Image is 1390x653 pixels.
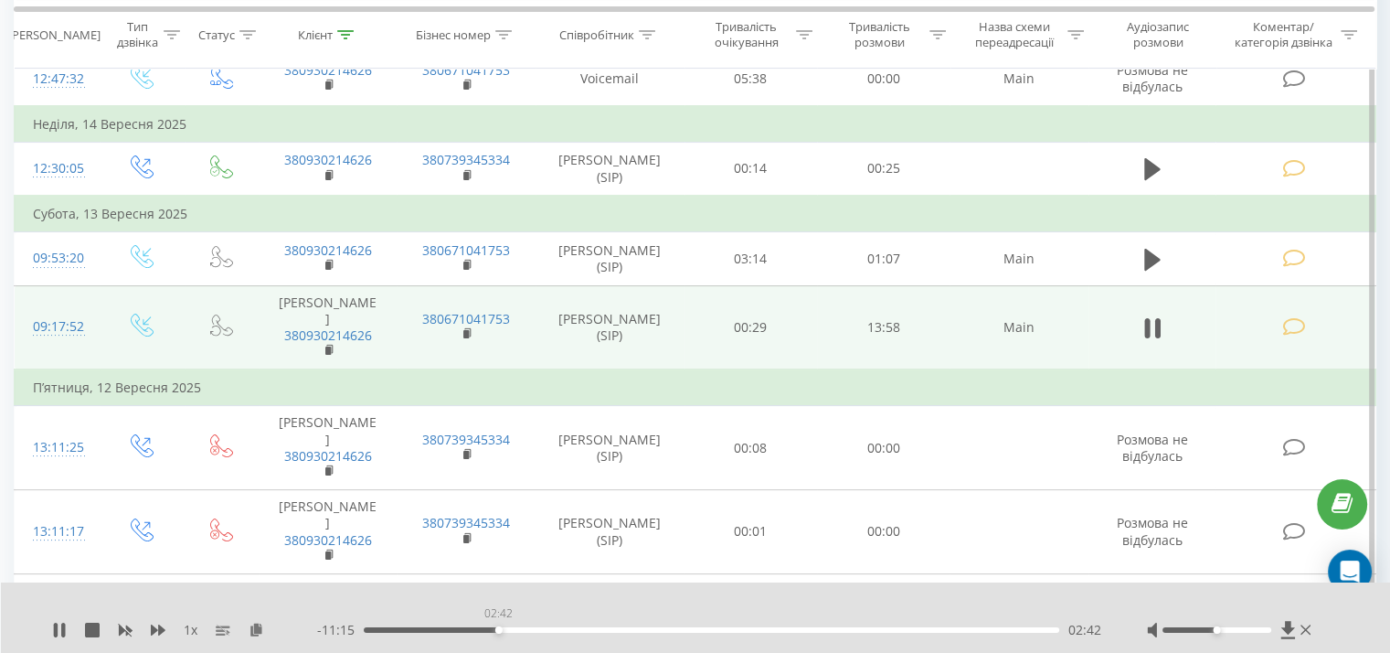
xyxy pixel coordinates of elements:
td: [PERSON_NAME] (SIP) [536,406,684,490]
td: 00:01 [684,490,817,574]
a: 380739345334 [422,431,510,448]
div: Коментар/категорія дзвінка [1229,19,1336,50]
div: 12:47:32 [33,61,81,97]
td: 00:25 [817,142,950,196]
td: Voicemail [536,52,684,106]
td: 05:38 [684,52,817,106]
td: 00:14 [684,142,817,196]
div: Тривалість очікування [701,19,792,50]
td: Субота, 13 Вересня 2025 [15,196,1376,232]
td: 00:00 [817,406,950,490]
div: Тип дзвінка [115,19,158,50]
span: - 11:15 [317,621,364,639]
td: 13:58 [817,285,950,369]
div: 13:11:25 [33,430,81,466]
div: 12:30:05 [33,151,81,187]
td: Main [950,232,1088,285]
a: 380671041753 [422,61,510,79]
span: 1 x [184,621,197,639]
td: 01:07 [817,232,950,285]
td: 00:00 [817,490,950,574]
td: [PERSON_NAME] (SIP) [536,142,684,196]
div: 13:11:17 [33,514,81,550]
a: 380739345334 [422,514,510,531]
a: 380930214626 [284,326,372,344]
td: П’ятниця, 12 Вересня 2025 [15,369,1376,406]
td: Main [950,52,1088,106]
span: Розмова не відбулась [1117,61,1188,95]
a: 380739345334 [422,151,510,168]
td: 00:00 [817,52,950,106]
div: Тривалість розмови [833,19,925,50]
div: Співробітник [559,27,634,42]
td: 03:14 [684,232,817,285]
td: [PERSON_NAME] (SIP) [536,232,684,285]
div: Accessibility label [1213,626,1220,634]
td: Main [950,285,1088,369]
a: 380930214626 [284,151,372,168]
a: 380671041753 [422,241,510,259]
td: [PERSON_NAME] (SIP) [536,285,684,369]
div: Аудіозапис розмови [1105,19,1212,50]
span: Розмова не відбулась [1117,431,1188,465]
td: [PERSON_NAME] (SIP) [536,490,684,574]
td: Неділя, 14 Вересня 2025 [15,106,1376,143]
div: 09:53:20 [33,241,81,276]
div: 09:17:52 [33,309,81,345]
div: 02:42 [481,601,516,626]
td: 00:29 [684,285,817,369]
a: 380671041753 [422,310,510,327]
div: Статус [198,27,235,42]
span: 02:42 [1068,621,1101,639]
div: Назва схеми переадресації [967,19,1063,50]
td: [PERSON_NAME] [259,406,397,490]
a: 380930214626 [284,447,372,465]
div: Клієнт [298,27,333,42]
a: 380930214626 [284,531,372,549]
div: Бізнес номер [416,27,491,42]
div: Accessibility label [495,626,503,634]
a: 380930214626 [284,61,372,79]
td: [PERSON_NAME] [259,490,397,574]
div: Open Intercom Messenger [1328,550,1372,594]
td: [PERSON_NAME] [259,285,397,369]
a: 380930214626 [284,241,372,259]
div: [PERSON_NAME] [8,27,101,42]
td: 00:08 [684,406,817,490]
span: Розмова не відбулась [1117,514,1188,548]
